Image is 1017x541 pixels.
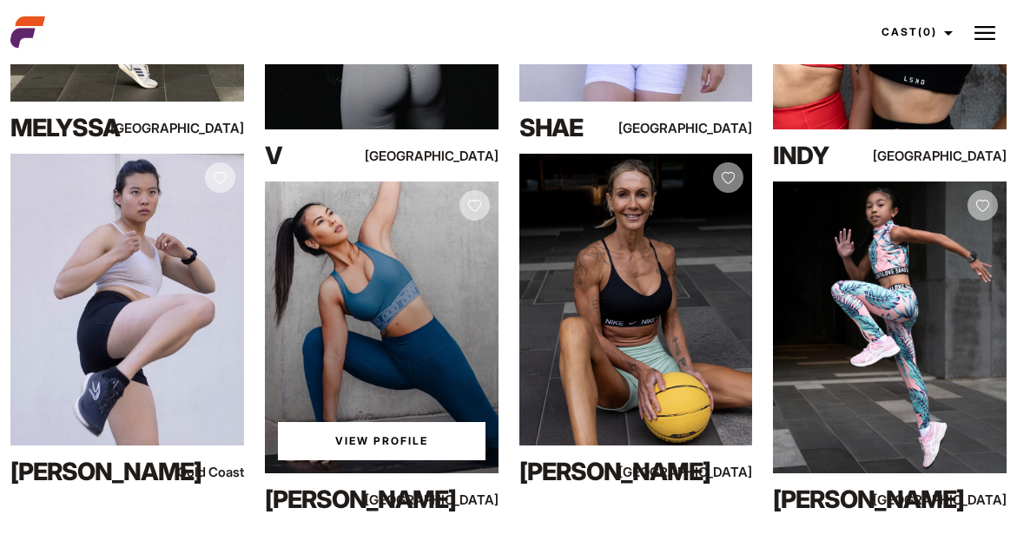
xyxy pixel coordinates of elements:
[936,489,1007,511] div: [GEOGRAPHIC_DATA]
[974,23,995,43] img: Burger icon
[683,461,753,483] div: [GEOGRAPHIC_DATA]
[174,117,244,139] div: [GEOGRAPHIC_DATA]
[428,489,499,511] div: [GEOGRAPHIC_DATA]
[683,117,753,139] div: [GEOGRAPHIC_DATA]
[265,138,405,173] div: V
[428,145,499,167] div: [GEOGRAPHIC_DATA]
[174,461,244,483] div: Gold Coast
[773,138,913,173] div: Indy
[265,482,405,517] div: [PERSON_NAME]
[866,9,963,56] a: Cast(0)
[519,454,659,489] div: [PERSON_NAME]
[10,454,150,489] div: [PERSON_NAME]
[519,110,659,145] div: Shae
[918,25,937,38] span: (0)
[10,110,150,145] div: Melyssa
[10,15,45,49] img: cropped-aefm-brand-fav-22-square.png
[773,482,913,517] div: [PERSON_NAME]
[936,145,1007,167] div: [GEOGRAPHIC_DATA]
[278,422,485,460] a: View Gladysha'sProfile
